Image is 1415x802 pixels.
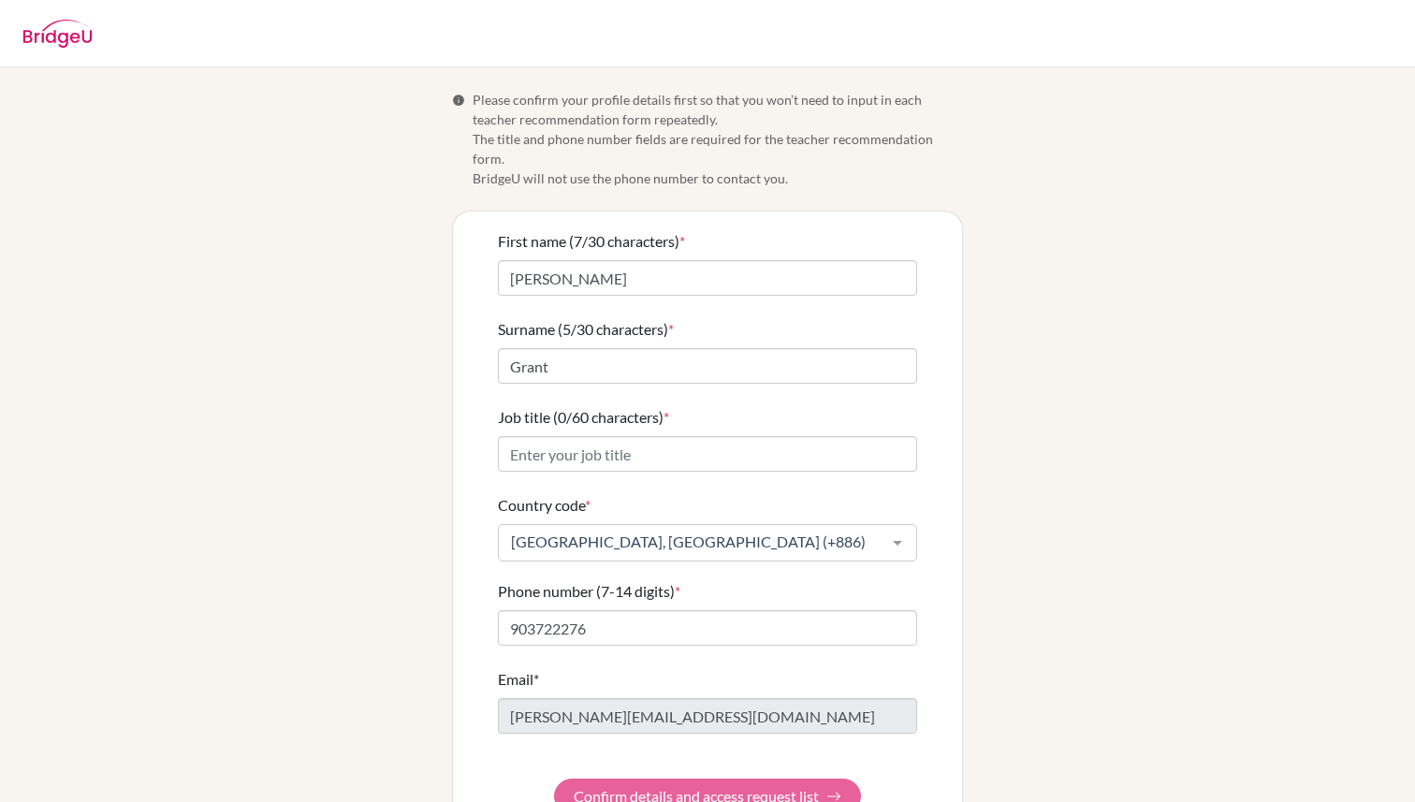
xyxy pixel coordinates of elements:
input: Enter your job title [498,436,917,472]
span: Please confirm your profile details first so that you won’t need to input in each teacher recomme... [473,90,963,188]
input: Enter your number [498,610,917,646]
input: Enter your surname [498,348,917,384]
label: Phone number (7-14 digits) [498,580,680,603]
label: Email* [498,668,539,691]
label: First name (7/30 characters) [498,230,685,253]
img: BridgeU logo [22,20,93,48]
span: Info [452,94,465,107]
label: Country code [498,494,591,517]
label: Surname (5/30 characters) [498,318,674,341]
label: Job title (0/60 characters) [498,406,669,429]
span: [GEOGRAPHIC_DATA], [GEOGRAPHIC_DATA] (+886) [506,532,879,551]
input: Enter your first name [498,260,917,296]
